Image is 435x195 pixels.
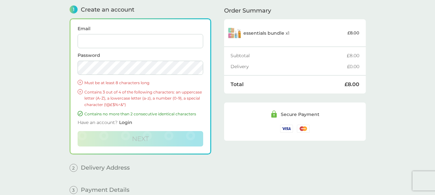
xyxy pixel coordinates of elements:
span: essentials bundle [243,30,284,36]
div: Secure Payment [281,112,319,117]
div: Subtotal [231,53,347,58]
span: Login [119,120,132,125]
p: Contains 3 out of 4 of the following characters: an uppercase letter (A-Z), a lowercase letter (a... [84,89,203,108]
label: Email [78,26,203,31]
div: £8.00 [347,53,359,58]
div: £8.00 [345,82,359,87]
p: Contains no more than 2 consecutive identical characters [84,111,203,117]
label: Password [78,53,203,58]
span: Delivery Address [81,165,130,171]
span: Order Summary [224,8,271,13]
p: x 1 [243,31,289,36]
img: /assets/icons/cards/mastercard.svg [297,125,310,133]
div: Total [231,82,345,87]
span: Create an account [81,7,134,13]
button: Next [78,131,203,146]
span: 1 [70,5,78,13]
p: £8.00 [347,30,359,36]
span: Payment Details [81,187,129,193]
span: Next [132,135,149,143]
div: £0.00 [347,64,359,69]
span: 2 [70,164,78,172]
div: Delivery [231,64,347,69]
span: 3 [70,186,78,194]
div: Have an account? [78,117,203,131]
p: Must be at least 8 characters long [84,80,203,86]
img: /assets/icons/cards/visa.svg [280,125,293,133]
